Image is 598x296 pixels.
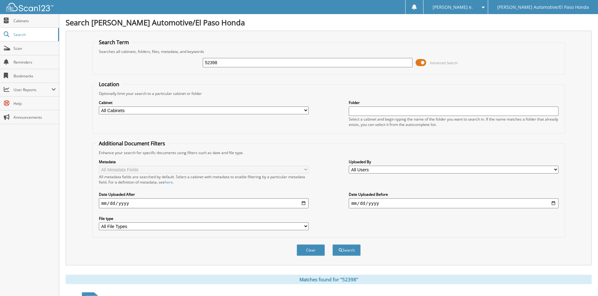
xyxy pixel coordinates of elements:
label: File type [99,216,309,221]
legend: Additional Document Filters [96,140,168,147]
input: end [349,198,558,208]
div: Enhance your search for specific documents using filters such as date and file type. [96,150,562,155]
label: Metadata [99,159,309,164]
button: Search [332,244,361,256]
span: [PERSON_NAME] e. [433,5,473,9]
label: Date Uploaded After [99,192,309,197]
a: here [165,179,173,185]
label: Date Uploaded Before [349,192,558,197]
div: All metadata fields are searched by default. Select a cabinet with metadata to enable filtering b... [99,174,309,185]
label: Uploaded By [349,159,558,164]
span: Scan [13,46,56,51]
span: Cabinets [13,18,56,23]
div: Searches all cabinets, folders, files, metadata, and keywords [96,49,562,54]
input: start [99,198,309,208]
span: User Reports [13,87,51,92]
button: Clear [297,244,325,256]
span: Help [13,101,56,106]
span: Bookmarks [13,73,56,79]
div: Optionally limit your search to a particular cabinet or folder [96,91,562,96]
div: Matches found for "52398" [66,275,592,284]
span: Announcements [13,115,56,120]
span: Advanced Search [430,60,458,65]
img: scan123-logo-white.svg [6,3,53,11]
span: Reminders [13,60,56,65]
legend: Location [96,81,122,88]
label: Folder [349,100,558,105]
span: [PERSON_NAME] Automotive/El Paso Honda [497,5,589,9]
legend: Search Term [96,39,132,46]
h1: Search [PERSON_NAME] Automotive/El Paso Honda [66,17,592,28]
span: Search [13,32,55,37]
label: Cabinet [99,100,309,105]
div: Select a cabinet and begin typing the name of the folder you want to search in. If the name match... [349,117,558,127]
